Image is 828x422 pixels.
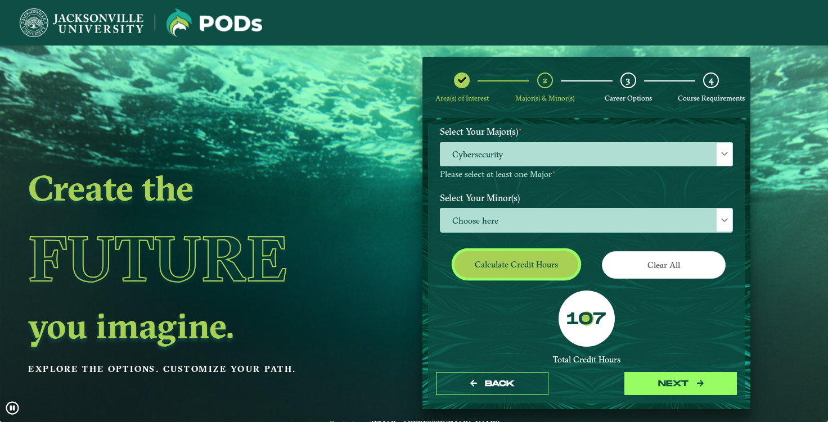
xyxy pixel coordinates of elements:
[709,75,713,85] span: 4
[436,372,548,395] button: Back
[166,8,262,37] img: Jacksonville University logo
[20,8,143,37] img: Jacksonville University logo
[626,75,630,85] span: 3
[440,169,733,180] p: Please select at least one Major
[678,94,745,102] span: Course Requirements
[515,94,574,102] span: Major(s) & Minor(s)
[566,309,606,330] label: 107
[440,208,732,233] span: Choose here
[28,172,344,203] h2: Create the
[431,188,741,208] label: Select Your Minor(s)
[518,125,523,133] sup: ⋆
[440,355,733,365] div: Total Credit Hours
[28,361,344,378] p: Explore the options. Customize your path.
[435,94,489,102] span: Area(s) of Interest
[602,251,726,279] button: Clear All
[440,143,732,167] span: Cybersecurity
[454,251,578,278] button: Calculate credit hours
[605,94,652,102] span: Career Options
[543,75,547,85] span: 2
[552,168,556,176] sup: ⋆
[28,310,344,341] h2: you imagine.
[624,372,737,395] button: next
[431,121,741,142] label: Select Your Major(s)
[28,207,344,310] h1: Future
[485,379,515,388] span: Back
